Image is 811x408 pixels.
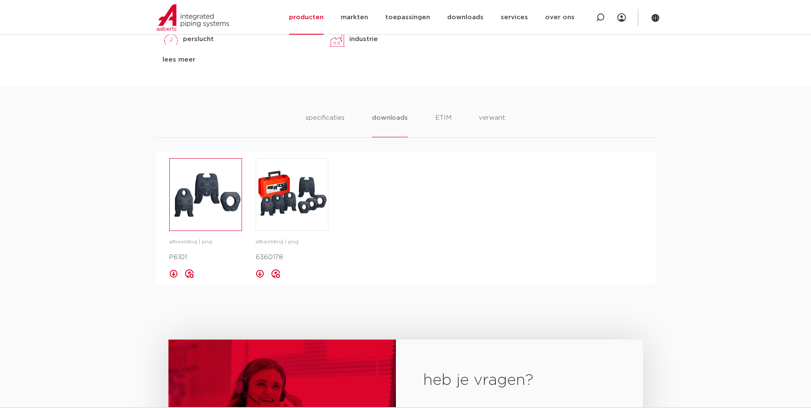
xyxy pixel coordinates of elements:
[162,31,180,48] img: perslucht
[435,113,451,137] li: ETIM
[256,238,328,246] p: afbeelding | png
[169,252,242,263] p: P6101
[169,158,242,231] a: image for P6101
[162,55,316,65] div: lees meer
[329,31,346,48] img: industrie
[349,34,378,44] p: industrie
[479,113,505,137] li: verwant
[256,252,328,263] p: 6360178
[423,370,615,391] h2: heb je vragen?
[183,34,214,44] p: perslucht
[372,113,407,137] li: downloads
[169,238,242,246] p: afbeelding | png
[256,159,328,231] img: image for 6360178
[306,113,345,137] li: specificaties
[170,159,242,231] img: image for P6101
[256,158,328,231] a: image for 6360178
